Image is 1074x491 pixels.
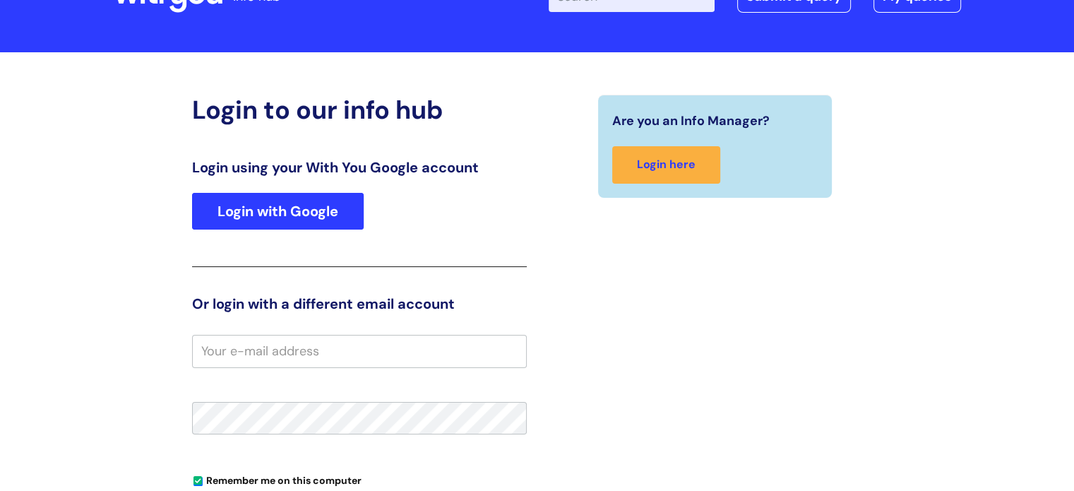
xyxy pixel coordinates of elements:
h3: Or login with a different email account [192,295,527,312]
h3: Login using your With You Google account [192,159,527,176]
input: Your e-mail address [192,335,527,367]
a: Login with Google [192,193,364,230]
div: You can uncheck this option if you're logging in from a shared device [192,468,527,491]
h2: Login to our info hub [192,95,527,125]
input: Remember me on this computer [193,477,203,486]
span: Are you an Info Manager? [612,110,770,132]
label: Remember me on this computer [192,471,362,487]
a: Login here [612,146,720,184]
